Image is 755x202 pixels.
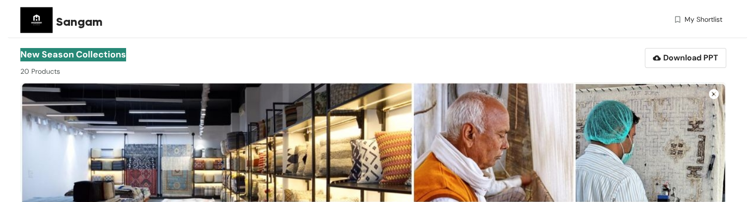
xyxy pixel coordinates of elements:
[20,4,53,36] img: Buyer Portal
[685,14,722,25] span: My Shortlist
[709,89,719,99] img: Close
[645,48,726,68] button: Download PPT
[20,49,126,60] span: New season collections
[20,61,373,77] div: 20 Products
[673,14,682,25] img: wishlist
[56,13,103,31] span: Sangam
[663,51,718,64] span: Download PPT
